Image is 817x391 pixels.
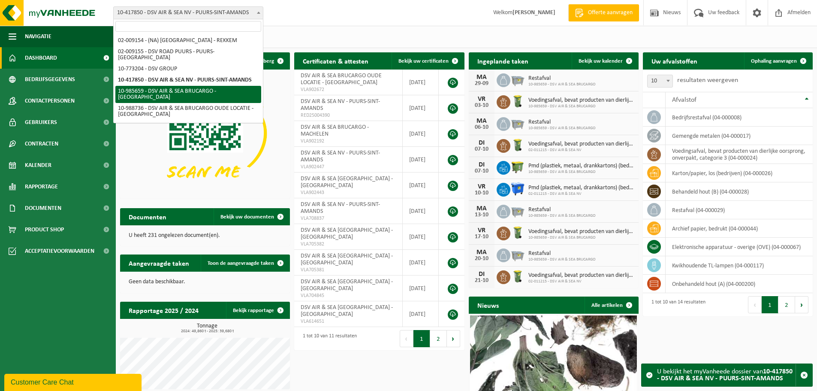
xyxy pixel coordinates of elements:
span: 10-985659 - DSV AIR & SEA BRUCARGO [528,126,596,131]
td: [DATE] [403,198,439,224]
td: [DATE] [403,70,439,95]
li: 10-773204 - DSV GROUP [115,64,261,75]
span: Kalender [25,155,51,176]
span: 02-011215 - DSV AIR & SEA NV [528,279,634,284]
img: WB-2500-GAL-GY-01 [510,247,525,262]
li: 10-417850 - DSV AIR & SEA NV - PUURS-SINT-AMANDS [115,75,261,86]
h2: Ingeplande taken [469,52,537,69]
div: 21-10 [473,278,490,284]
button: 2 [430,330,447,347]
span: DSV AIR & SEA [GEOGRAPHIC_DATA] - [GEOGRAPHIC_DATA] [301,279,393,292]
span: VLA708837 [301,215,396,222]
h2: Nieuws [469,297,507,313]
h2: Uw afvalstoffen [643,52,706,69]
span: 10-985659 - DSV AIR & SEA BRUCARGO [528,170,634,175]
span: DSV AIR & SEA NV - PUURS-SINT-AMANDS [301,98,380,112]
span: DSV AIR & SEA [GEOGRAPHIC_DATA] - [GEOGRAPHIC_DATA] [301,176,393,189]
div: MA [473,118,490,124]
div: 06-10 [473,124,490,130]
span: DSV AIR & SEA BRUCARGO OUDE LOCATIE - [GEOGRAPHIC_DATA] [301,73,382,86]
button: 2 [778,296,795,313]
span: RED25004390 [301,112,396,119]
span: Voedingsafval, bevat producten van dierlijke oorsprong, onverpakt, categorie 3 [528,141,634,148]
td: archief papier, bedrukt (04-000044) [666,219,813,238]
span: Voedingsafval, bevat producten van dierlijke oorsprong, onverpakt, categorie 3 [528,228,634,235]
strong: 10-417850 - DSV AIR & SEA NV - PUURS-SINT-AMANDS [657,368,793,382]
div: 29-09 [473,81,490,87]
span: Bekijk uw documenten [220,214,274,220]
div: VR [473,183,490,190]
span: Voedingsafval, bevat producten van dierlijke oorsprong, onverpakt, categorie 3 [528,272,634,279]
img: WB-0140-HPE-GN-50 [510,225,525,240]
span: Contactpersonen [25,90,75,112]
span: Restafval [528,119,596,126]
span: VLA705381 [301,267,396,273]
div: MA [473,249,490,256]
a: Offerte aanvragen [568,4,639,21]
span: DSV AIR & SEA NV - PUURS-SINT-AMANDS [301,201,380,215]
h2: Documenten [120,208,175,225]
span: Documenten [25,197,61,219]
span: Voedingsafval, bevat producten van dierlijke oorsprong, onverpakt, categorie 3 [528,97,634,104]
div: VR [473,96,490,103]
span: 10-985659 - DSV AIR & SEA BRUCARGO [528,235,634,240]
li: 02-009154 - (NA) [GEOGRAPHIC_DATA] - REKKEM [115,35,261,46]
td: [DATE] [403,301,439,327]
img: WB-0140-HPE-GN-50 [510,138,525,152]
div: VR [473,227,490,234]
span: 10-417850 - DSV AIR & SEA NV - PUURS-SINT-AMANDS [114,7,263,19]
img: WB-2500-GAL-GY-01 [510,116,525,130]
td: karton/papier, los (bedrijven) (04-000026) [666,164,813,182]
a: Alle artikelen [585,297,638,314]
li: 02-009155 - DSV ROAD PUURS - PUURS-[GEOGRAPHIC_DATA] [115,46,261,64]
span: VLA902447 [301,164,396,170]
img: WB-0140-HPE-GN-50 [510,94,525,109]
span: DSV AIR & SEA [GEOGRAPHIC_DATA] - [GEOGRAPHIC_DATA] [301,227,393,240]
img: Download de VHEPlus App [120,70,290,197]
p: Geen data beschikbaar. [129,279,281,285]
a: Bekijk uw certificaten [392,52,464,70]
span: Restafval [528,206,596,213]
div: MA [473,74,490,81]
button: Verberg [248,52,289,70]
span: Verberg [255,58,274,64]
div: 1 tot 10 van 14 resultaten [647,295,705,314]
span: Navigatie [25,26,51,47]
td: kwikhoudende TL-lampen (04-000117) [666,256,813,275]
td: [DATE] [403,147,439,173]
div: DI [473,139,490,146]
span: DSV AIR & SEA [GEOGRAPHIC_DATA] - [GEOGRAPHIC_DATA] [301,253,393,266]
span: Dashboard [25,47,57,69]
div: 13-10 [473,212,490,218]
span: VLA704845 [301,292,396,299]
td: [DATE] [403,250,439,276]
a: Toon de aangevraagde taken [201,255,289,272]
td: gemengde metalen (04-000017) [666,127,813,145]
li: 10-985659 - DSV AIR & SEA BRUCARGO - [GEOGRAPHIC_DATA] [115,86,261,103]
div: 07-10 [473,146,490,152]
td: bedrijfsrestafval (04-000008) [666,108,813,127]
span: DSV AIR & SEA NV - PUURS-SINT-AMANDS [301,150,380,163]
button: Previous [400,330,413,347]
span: Toon de aangevraagde taken [208,261,274,266]
span: 10 [648,75,672,87]
a: Bekijk uw documenten [214,208,289,225]
td: [DATE] [403,95,439,121]
div: 1 tot 10 van 11 resultaten [298,329,357,348]
span: Bedrijfsgegevens [25,69,75,90]
button: Next [447,330,460,347]
span: Afvalstof [672,97,696,103]
img: WB-2500-GAL-GY-01 [510,203,525,218]
span: 10-417850 - DSV AIR & SEA NV - PUURS-SINT-AMANDS [113,6,263,19]
span: Ophaling aanvragen [751,58,797,64]
div: DI [473,161,490,168]
span: Gebruikers [25,112,57,133]
span: VLA902192 [301,138,396,145]
td: [DATE] [403,173,439,198]
img: WB-0140-HPE-GN-50 [510,269,525,284]
span: DSV AIR & SEA [GEOGRAPHIC_DATA] - [GEOGRAPHIC_DATA] [301,304,393,318]
span: Rapportage [25,176,58,197]
span: Acceptatievoorwaarden [25,240,94,262]
span: DSV AIR & SEA BRUCARGO - MACHELEN [301,124,369,137]
strong: [PERSON_NAME] [513,9,555,16]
